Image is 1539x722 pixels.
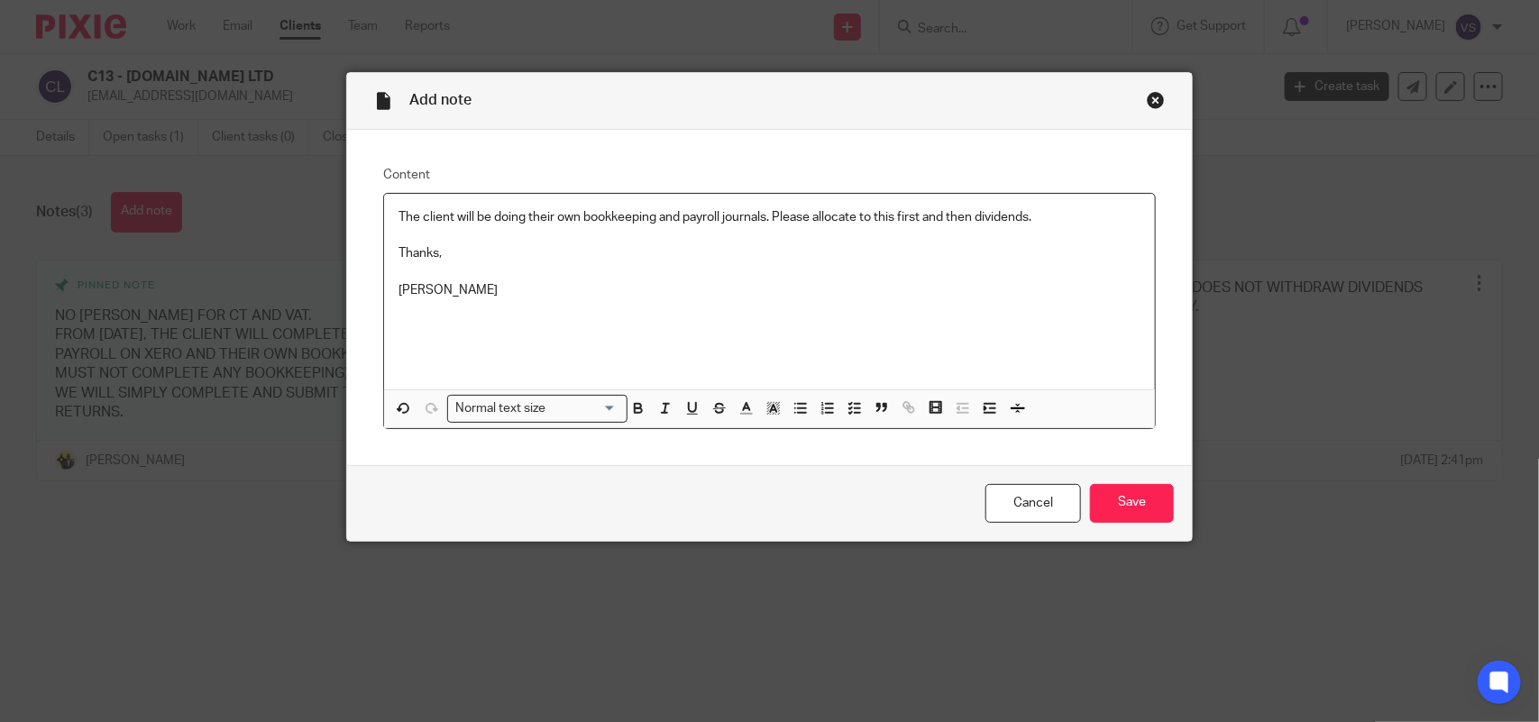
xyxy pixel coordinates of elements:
span: Add note [409,93,472,107]
p: [PERSON_NAME] [398,281,1141,299]
div: Close this dialog window [1147,91,1165,109]
div: Search for option [447,395,628,423]
p: The client will be doing their own bookkeeping and payroll journals. Please allocate to this firs... [398,208,1141,226]
input: Search for option [552,399,617,418]
label: Content [383,166,1156,184]
a: Cancel [985,484,1081,523]
span: Normal text size [452,399,550,418]
p: Thanks, [398,244,1141,262]
input: Save [1090,484,1174,523]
